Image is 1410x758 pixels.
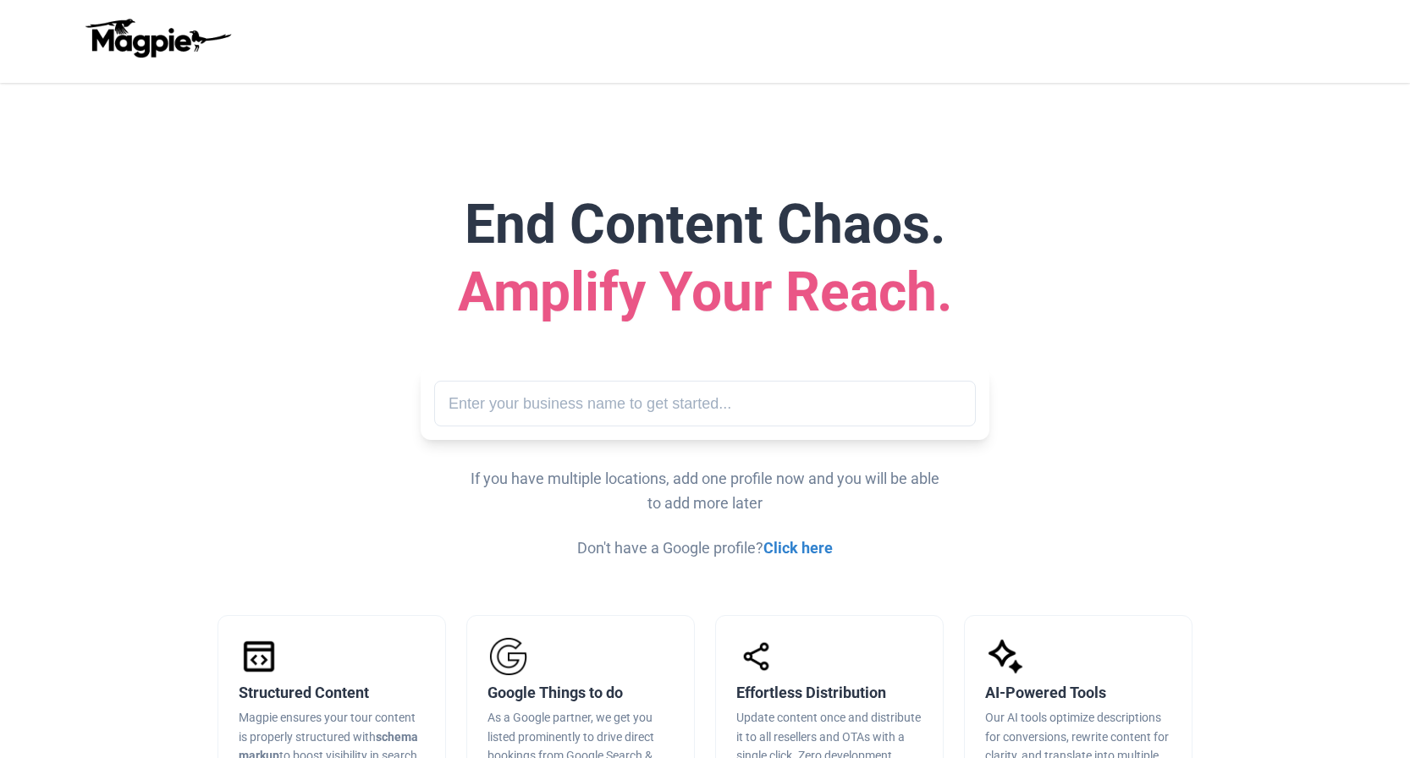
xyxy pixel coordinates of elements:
p: to add more later [218,492,1192,516]
img: Effortless Distribution Icon [736,636,777,677]
span: Amplify Your Reach. [458,261,953,324]
a: Click here [763,539,833,557]
p: If you have multiple locations, add one profile now and you will be able [218,467,1192,492]
span: Don't have a Google profile? [577,539,833,557]
img: AI-Powered Tools Icon [985,636,1026,677]
img: Schema Icon [239,636,279,677]
h3: Effortless Distribution [736,684,923,702]
h1: End Content Chaos. [218,191,1192,327]
h3: AI-Powered Tools [985,684,1171,702]
img: Google Things to Do Icon [487,636,528,677]
h3: Structured Content [239,684,425,702]
img: logo-ab69f6fb50320c5b225c76a69d11143b.png [81,18,234,58]
h3: Google Things to do [487,684,674,702]
input: Enter your business name to get started... [434,381,976,427]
